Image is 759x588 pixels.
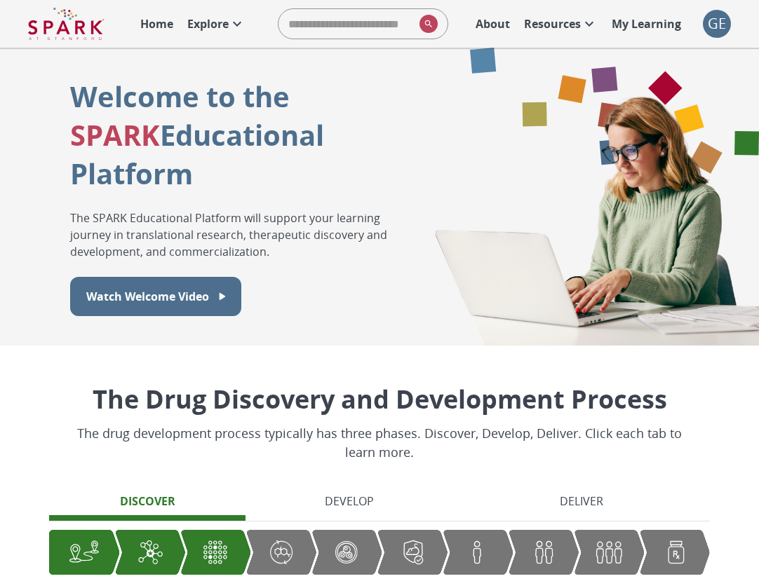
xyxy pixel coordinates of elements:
[70,210,415,260] p: The SPARK Educational Platform will support your learning journey in translational research, ther...
[120,493,175,510] p: Discover
[476,15,510,32] p: About
[49,530,710,575] div: Graphic showing the progression through the Discover, Develop, and Deliver pipeline, highlighting...
[703,10,731,38] div: GE
[187,15,229,32] p: Explore
[524,15,581,32] p: Resources
[325,493,374,510] p: Develop
[415,48,759,346] div: Graphic showing various drug development icons within hexagons fading across the screen
[28,7,104,41] img: Logo of SPARK at Stanford
[703,10,731,38] button: account of current user
[414,9,438,39] button: search
[180,8,253,39] a: Explore
[70,116,160,154] span: SPARK
[133,8,180,39] a: Home
[560,493,603,510] p: Deliver
[140,15,173,32] p: Home
[67,424,692,462] p: The drug development process typically has three phases. Discover, Develop, Deliver. Click each t...
[67,381,692,418] p: The Drug Discovery and Development Process
[469,8,517,39] a: About
[612,15,681,32] p: My Learning
[70,77,415,193] p: Welcome to the Educational Platform
[86,288,209,305] p: Watch Welcome Video
[517,8,605,39] a: Resources
[605,8,689,39] a: My Learning
[70,277,241,316] button: Watch Welcome Video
